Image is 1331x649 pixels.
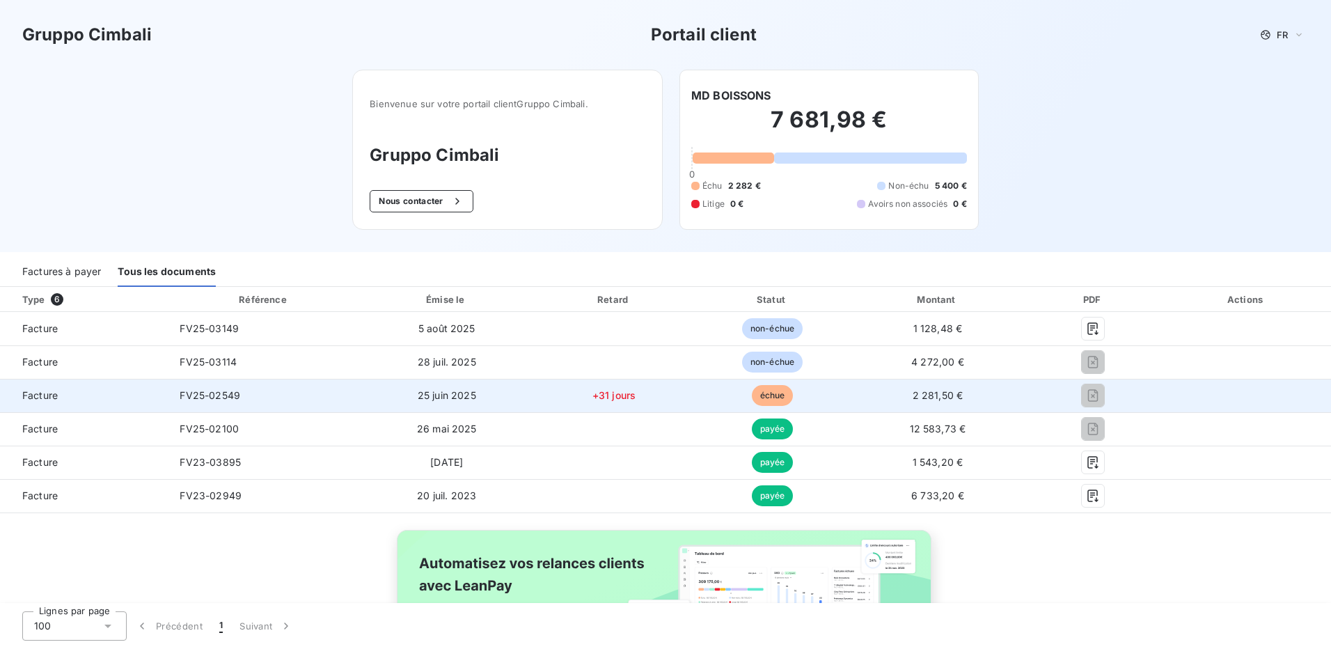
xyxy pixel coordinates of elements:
span: 1 [219,619,223,633]
h3: Portail client [651,22,757,47]
span: [DATE] [430,456,463,468]
span: Échu [702,180,723,192]
span: 6 733,20 € [911,490,964,501]
span: FV25-03114 [180,356,237,368]
span: Litige [702,198,725,210]
h3: Gruppo Cimbali [22,22,152,47]
span: Facture [11,322,157,336]
h2: 7 681,98 € [691,106,967,148]
button: Précédent [127,611,211,641]
span: 25 juin 2025 [418,389,476,401]
span: échue [752,385,794,406]
span: 0 € [730,198,743,210]
span: Bienvenue sur votre portail client Gruppo Cimbali . [370,98,645,109]
span: non-échue [742,352,803,373]
div: PDF [1027,292,1159,306]
div: Référence [239,294,286,305]
span: FR [1277,29,1288,40]
span: 2 281,50 € [913,389,963,401]
span: FV25-03149 [180,322,239,334]
span: non-échue [742,318,803,339]
span: 0 € [953,198,966,210]
span: Facture [11,355,157,369]
span: +31 jours [592,389,636,401]
span: Facture [11,389,157,402]
button: 1 [211,611,231,641]
span: 26 mai 2025 [417,423,477,435]
span: 1 128,48 € [913,322,963,334]
div: Retard [537,292,691,306]
span: 100 [34,619,51,633]
span: 6 [51,293,63,306]
div: Actions [1165,292,1328,306]
span: 28 juil. 2025 [418,356,476,368]
button: Suivant [231,611,301,641]
span: Facture [11,422,157,436]
div: Émise le [363,292,531,306]
span: 0 [689,169,695,180]
span: Facture [11,489,157,503]
button: Nous contacter [370,190,473,212]
div: Factures à payer [22,258,101,287]
span: Non-échu [888,180,929,192]
span: 1 543,20 € [913,456,963,468]
span: 2 282 € [728,180,761,192]
span: 5 août 2025 [418,322,475,334]
span: FV23-03895 [180,456,241,468]
span: 5 400 € [935,180,967,192]
span: 20 juil. 2023 [417,490,476,501]
h3: Gruppo Cimbali [370,143,645,168]
span: payée [752,485,794,506]
div: Tous les documents [118,258,216,287]
span: FV25-02549 [180,389,240,401]
span: Avoirs non associés [868,198,947,210]
span: 12 583,73 € [910,423,966,435]
span: FV23-02949 [180,490,242,501]
h6: MD BOISSONS [691,87,771,104]
span: payée [752,419,794,439]
span: Facture [11,455,157,469]
span: payée [752,452,794,473]
div: Montant [853,292,1022,306]
span: FV25-02100 [180,423,239,435]
span: 4 272,00 € [911,356,964,368]
div: Type [14,292,166,306]
div: Statut [697,292,848,306]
